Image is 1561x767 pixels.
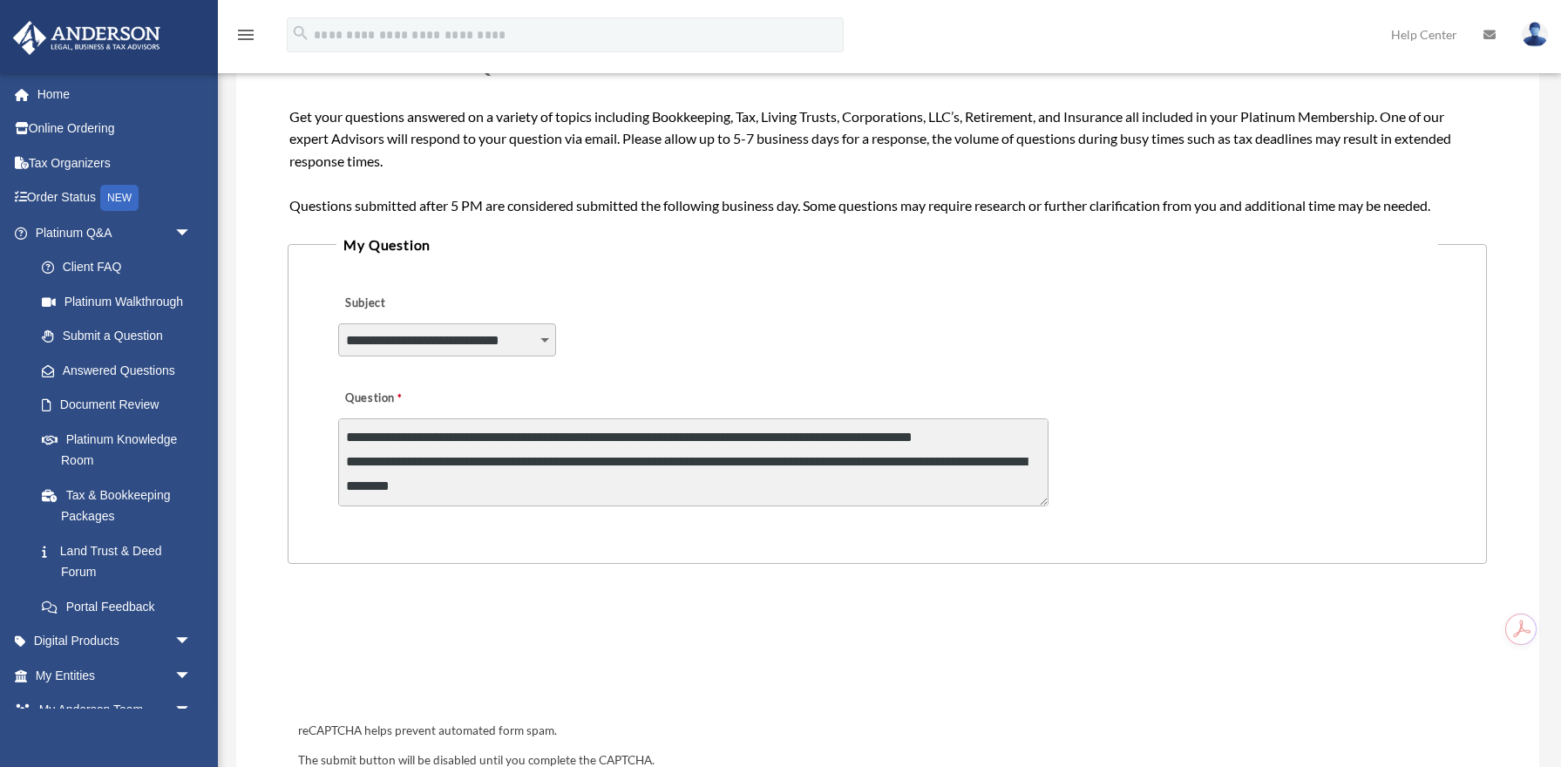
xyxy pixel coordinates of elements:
[174,215,209,251] span: arrow_drop_down
[12,77,218,112] a: Home
[235,31,256,45] a: menu
[291,24,310,43] i: search
[24,250,218,285] a: Client FAQ
[8,21,166,55] img: Anderson Advisors Platinum Portal
[24,422,218,478] a: Platinum Knowledge Room
[291,721,1483,742] div: reCAPTCHA helps prevent automated form spam.
[12,146,218,180] a: Tax Organizers
[338,386,473,411] label: Question
[24,533,218,589] a: Land Trust & Deed Forum
[235,24,256,45] i: menu
[293,618,558,686] iframe: reCAPTCHA
[12,624,218,659] a: Digital Productsarrow_drop_down
[24,284,218,319] a: Platinum Walkthrough
[338,291,504,316] label: Subject
[24,353,218,388] a: Answered Questions
[24,388,218,423] a: Document Review
[1522,22,1548,47] img: User Pic
[174,693,209,729] span: arrow_drop_down
[174,658,209,694] span: arrow_drop_down
[12,693,218,728] a: My Anderson Teamarrow_drop_down
[12,180,218,216] a: Order StatusNEW
[174,624,209,660] span: arrow_drop_down
[12,658,218,693] a: My Entitiesarrow_drop_down
[24,589,218,624] a: Portal Feedback
[12,215,218,250] a: Platinum Q&Aarrow_drop_down
[24,478,218,533] a: Tax & Bookkeeping Packages
[24,319,209,354] a: Submit a Question
[100,185,139,211] div: NEW
[336,233,1437,257] legend: My Question
[289,51,562,77] span: Submit a Platinum Question
[12,112,218,146] a: Online Ordering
